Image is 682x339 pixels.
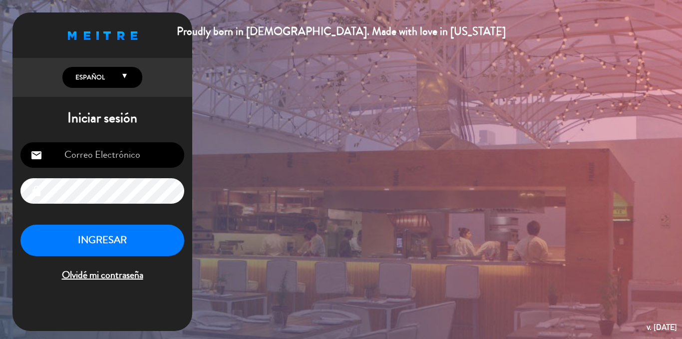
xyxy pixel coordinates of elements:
[20,142,184,168] input: Correo Electrónico
[30,185,42,197] i: lock
[20,225,184,256] button: INGRESAR
[30,149,42,161] i: email
[12,110,192,127] h1: Iniciar sesión
[20,267,184,284] span: Olvidé mi contraseña
[647,321,677,334] div: v. [DATE]
[73,72,105,82] span: Español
